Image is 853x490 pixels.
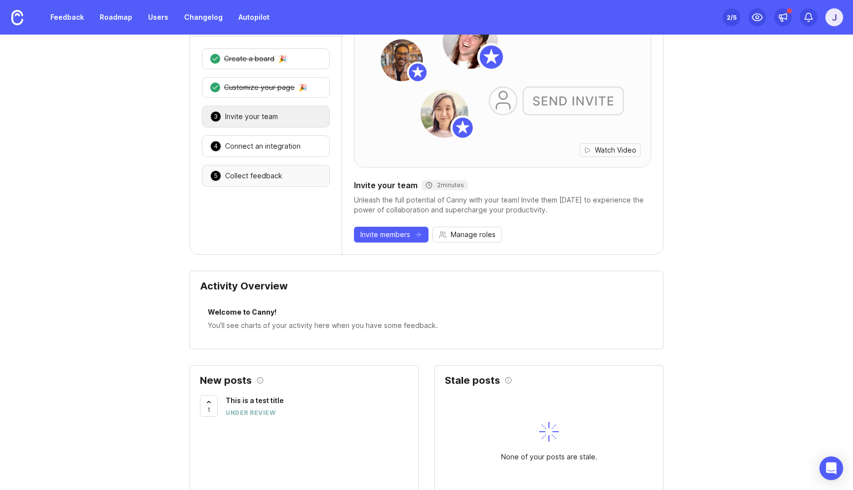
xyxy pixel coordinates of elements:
[11,10,23,25] img: Canny Home
[208,307,645,320] div: Welcome to Canny!
[226,396,284,405] span: This is a test title
[426,181,464,189] div: 2 minutes
[226,408,275,417] div: under review
[224,82,295,92] div: Customize your page
[207,406,210,414] span: 1
[200,395,218,417] button: 1
[278,55,287,62] div: 🎉
[432,227,502,243] button: Manage roles
[360,230,410,240] span: Invite members
[501,451,597,462] div: None of your posts are stale.
[208,320,645,331] div: You'll see charts of your activity here when you have some feedback.
[210,141,221,152] div: 4
[819,456,843,480] div: Open Intercom Messenger
[225,171,282,181] div: Collect feedback
[142,8,174,26] a: Users
[539,422,559,442] img: svg+xml;base64,PHN2ZyB3aWR0aD0iNDAiIGhlaWdodD0iNDAiIGZpbGw9Im5vbmUiIHhtbG5zPSJodHRwOi8vd3d3LnczLm...
[595,145,636,155] span: Watch Video
[200,375,252,385] h2: New posts
[178,8,229,26] a: Changelog
[354,195,651,215] div: Unleash the full potential of Canny with your team! Invite them [DATE] to experience the power of...
[225,112,278,122] div: Invite your team
[354,179,651,191] div: Invite your team
[580,143,641,157] button: Watch Video
[299,84,307,91] div: 🎉
[226,395,408,417] a: This is a test titleunder review
[44,8,90,26] a: Feedback
[727,10,737,24] div: 2 /5
[94,8,138,26] a: Roadmap
[723,8,740,26] button: 2/5
[224,54,274,64] div: Create a board
[445,375,500,385] h2: Stale posts
[233,8,275,26] a: Autopilot
[825,8,843,26] button: J
[210,170,221,181] div: 5
[225,141,301,151] div: Connect an integration
[200,281,653,299] div: Activity Overview
[354,227,428,243] button: Invite members
[451,230,496,240] span: Manage roles
[210,111,221,122] div: 3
